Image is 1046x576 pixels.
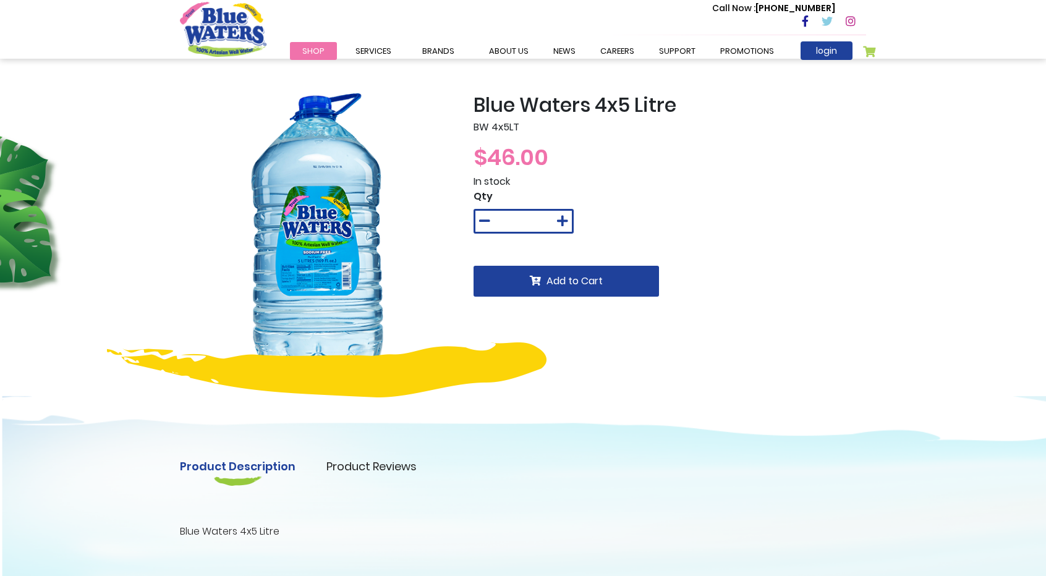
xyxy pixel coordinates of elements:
[474,142,548,173] span: $46.00
[588,42,647,60] a: careers
[180,524,866,539] p: Blue Waters 4x5 Litre
[180,458,296,475] a: Product Description
[180,93,455,368] img: Blue_Waters_4x5_Litre_1_5.png
[712,2,755,14] span: Call Now :
[474,93,866,117] h2: Blue Waters 4x5 Litre
[647,42,708,60] a: support
[474,189,493,203] span: Qty
[801,41,853,60] a: login
[422,45,454,57] span: Brands
[541,42,588,60] a: News
[355,45,391,57] span: Services
[180,2,266,56] a: store logo
[546,274,603,288] span: Add to Cart
[302,45,325,57] span: Shop
[474,174,510,188] span: In stock
[474,120,866,135] p: BW 4x5LT
[107,342,546,397] img: yellow-design.png
[477,42,541,60] a: about us
[708,42,786,60] a: Promotions
[712,2,835,15] p: [PHONE_NUMBER]
[326,458,417,475] a: Product Reviews
[474,266,659,297] button: Add to Cart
